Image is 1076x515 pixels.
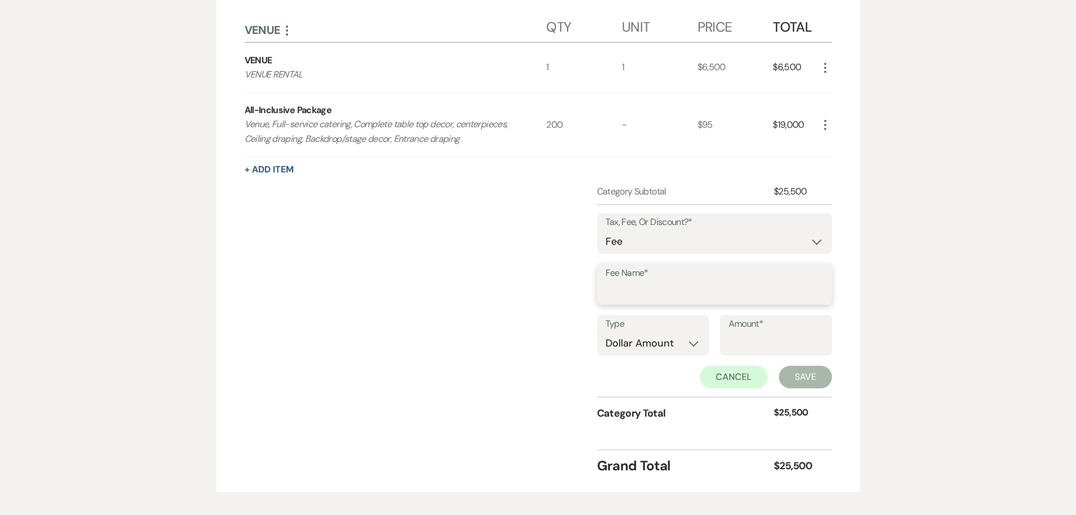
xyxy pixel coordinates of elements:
label: Tax, Fee, Or Discount?* [605,214,824,231]
div: Qty [546,8,622,42]
div: Total [773,8,818,42]
label: Fee Name* [605,265,824,282]
div: 200 [546,93,622,157]
div: $25,500 [774,406,818,421]
div: Price [698,8,773,42]
button: Save [779,366,832,388]
div: Unit [622,8,698,42]
div: Category Subtotal [597,185,774,198]
label: Amount* [729,316,824,332]
button: Cancel [700,366,768,388]
div: $6,500 [773,43,818,93]
div: 1 [546,43,622,93]
div: Category Total [597,406,774,421]
div: - [622,93,698,157]
p: VENUE RENTAL [245,67,516,82]
div: $25,500 [774,458,818,474]
div: VENUE [245,54,272,67]
label: Type [605,316,700,332]
button: + Add Item [245,165,294,174]
div: VENUE [245,23,547,37]
p: Venue, Full-service catering, Complete table top decor, centerpieces, Ceiling draping, Backdrop/s... [245,117,516,146]
div: $95 [698,93,773,157]
div: $25,500 [774,185,818,198]
div: 1 [622,43,698,93]
div: $19,000 [773,93,818,157]
div: $6,500 [698,43,773,93]
div: Grand Total [597,456,774,476]
div: All-Inclusive Package [245,103,332,117]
